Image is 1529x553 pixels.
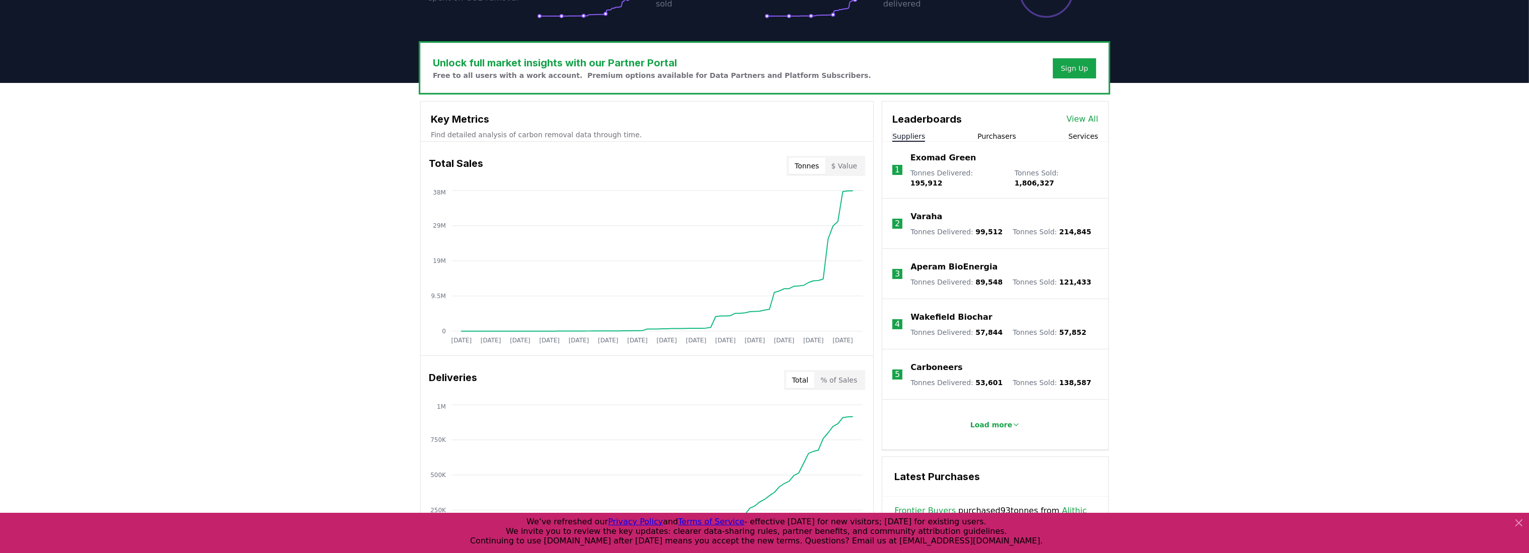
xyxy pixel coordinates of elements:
tspan: [DATE] [774,337,795,344]
h3: Key Metrics [431,112,863,127]
a: Frontier Buyers [894,505,956,517]
button: $ Value [825,158,864,174]
p: 4 [895,318,900,330]
button: Services [1068,131,1098,141]
a: Wakefield Biochar [910,311,992,323]
h3: Leaderboards [892,112,962,127]
p: Free to all users with a work account. Premium options available for Data Partners and Platform S... [433,70,871,80]
span: 53,601 [975,379,1003,387]
tspan: 38M [433,189,446,196]
button: % of Sales [814,372,863,388]
tspan: [DATE] [510,337,530,344]
h3: Deliveries [429,370,477,390]
tspan: [DATE] [803,337,824,344]
h3: Unlock full market insights with our Partner Portal [433,55,871,70]
a: Alithic [1062,505,1087,517]
p: Tonnes Delivered : [910,227,1003,237]
p: 5 [895,368,900,381]
tspan: [DATE] [657,337,677,344]
tspan: 500K [430,472,446,479]
button: Total [786,372,815,388]
span: 121,433 [1059,278,1092,286]
p: Tonnes Sold : [1013,227,1091,237]
tspan: 750K [430,436,446,443]
tspan: [DATE] [540,337,560,344]
button: Purchasers [977,131,1016,141]
p: 1 [895,164,900,176]
button: Tonnes [789,158,825,174]
h3: Latest Purchases [894,469,1096,484]
tspan: [DATE] [569,337,589,344]
p: Tonnes Delivered : [910,277,1003,287]
p: Tonnes Sold : [1013,277,1091,287]
tspan: 250K [430,507,446,514]
tspan: [DATE] [715,337,736,344]
p: Tonnes Delivered : [910,378,1003,388]
span: 57,852 [1059,328,1087,336]
p: Find detailed analysis of carbon removal data through time. [431,130,863,140]
p: Tonnes Sold : [1013,378,1091,388]
a: Aperam BioEnergia [910,261,998,273]
span: purchased 93 tonnes from [894,505,1087,517]
span: 1,806,327 [1015,179,1054,187]
h3: Total Sales [429,156,483,176]
a: Carboneers [910,361,962,374]
tspan: 0 [442,328,446,335]
tspan: [DATE] [628,337,648,344]
tspan: [DATE] [481,337,501,344]
span: 138,587 [1059,379,1092,387]
tspan: [DATE] [451,337,472,344]
a: Sign Up [1061,63,1088,73]
span: 195,912 [910,179,943,187]
a: View All [1066,113,1098,125]
tspan: 19M [433,257,446,264]
p: Load more [970,420,1013,430]
tspan: [DATE] [686,337,707,344]
button: Suppliers [892,131,925,141]
span: 89,548 [975,278,1003,286]
span: 57,844 [975,328,1003,336]
tspan: [DATE] [598,337,619,344]
tspan: 9.5M [431,293,446,300]
tspan: 1M [437,403,446,410]
p: Tonnes Sold : [1015,168,1098,188]
p: 3 [895,268,900,280]
p: Tonnes Sold : [1013,327,1086,337]
span: 214,845 [1059,228,1092,236]
p: 2 [895,218,900,230]
button: Load more [962,415,1029,435]
a: Varaha [910,211,942,223]
p: Tonnes Delivered : [910,327,1003,337]
button: Sign Up [1053,58,1096,78]
tspan: [DATE] [833,337,854,344]
tspan: [DATE] [745,337,766,344]
a: Exomad Green [910,152,976,164]
tspan: 29M [433,222,446,229]
p: Tonnes Delivered : [910,168,1005,188]
span: 99,512 [975,228,1003,236]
